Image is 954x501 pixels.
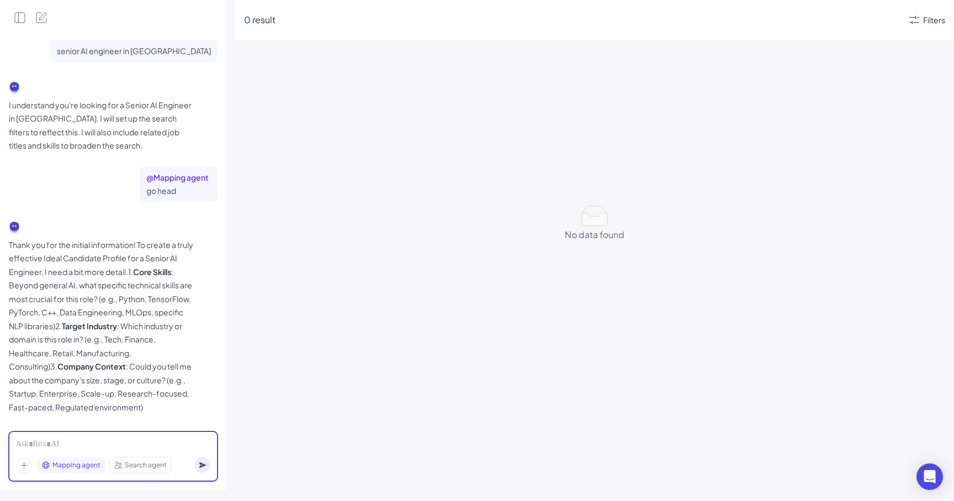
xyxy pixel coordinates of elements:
p: go head [146,184,211,198]
span: 0 result [244,14,275,25]
strong: Company Context [57,361,126,371]
p: I understand you're looking for a Senior AI Engineer in [GEOGRAPHIC_DATA]. I will set up the sear... [9,98,197,152]
button: Open Side Panel [13,11,26,24]
button: New Search [35,11,49,24]
span: Search agent [125,460,167,470]
strong: Core Skills [133,267,171,277]
span: @ M apping agent [146,172,211,183]
strong: Target Industry [62,321,117,331]
p: Thank you for the initial information! To create a truly effective Ideal Candidate Profile for a ... [9,238,197,414]
div: No data found [565,228,624,241]
div: Filters [923,14,945,26]
div: Open Intercom Messenger [916,463,943,490]
span: Mapping agent [52,460,100,470]
p: senior AI engineer in [GEOGRAPHIC_DATA] [57,44,211,58]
